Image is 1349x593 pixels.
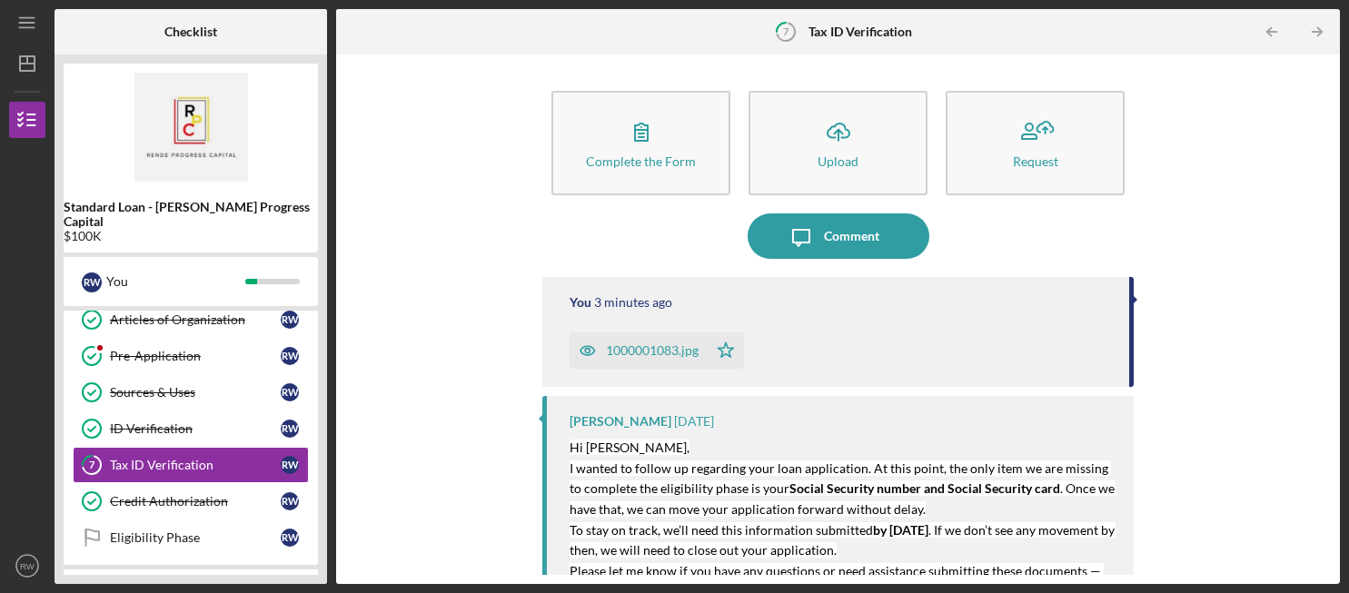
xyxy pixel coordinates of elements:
time: 2025-09-16 15:13 [674,414,714,429]
mark: . Once we have that, we can move your application forward without delay. [570,480,1117,517]
div: R W [281,529,299,547]
div: Request [1013,154,1058,168]
div: ID Verification [110,421,281,436]
div: R W [281,311,299,329]
button: 1000001083.jpg [570,332,744,369]
div: R W [281,383,299,401]
div: R W [281,456,299,474]
div: Comment [824,213,879,259]
div: R W [82,272,102,292]
a: Sources & UsesRW [73,374,309,410]
div: R W [281,347,299,365]
a: Credit AuthorizationRW [73,483,309,519]
button: RW [9,548,45,584]
b: Tax ID Verification [808,25,912,39]
mark: To stay on track, we’ll need this information submitted [570,522,873,538]
a: 7Tax ID VerificationRW [73,447,309,483]
time: 2025-09-17 20:00 [594,295,672,310]
div: [PERSON_NAME] [570,414,671,429]
div: $100K [64,229,318,243]
div: Eligibility Phase [110,530,281,545]
div: Complete the Form [586,154,696,168]
div: 1000001083.jpg [606,343,699,358]
mark: Social Security number and Social Security card [789,480,1060,496]
div: Upload [818,154,858,168]
div: Sources & Uses [110,385,281,400]
mark: Hi [PERSON_NAME], [570,440,689,455]
a: ID VerificationRW [73,410,309,447]
a: Articles of OrganizationRW [73,301,309,338]
div: R W [281,492,299,510]
button: Upload [749,91,927,195]
b: Checklist [164,25,217,39]
a: Pre-ApplicationRW [73,338,309,374]
mark: by [DATE] [873,522,928,538]
div: Tax ID Verification [110,458,281,472]
img: Product logo [64,73,318,182]
button: Comment [748,213,929,259]
a: Eligibility PhaseRW [73,519,309,556]
tspan: 7 [89,460,95,471]
button: Request [946,91,1125,195]
text: RW [20,561,35,571]
div: You [106,266,245,297]
b: Standard Loan - [PERSON_NAME] Progress Capital [64,200,318,229]
div: R W [281,420,299,438]
div: Pre-Application [110,349,281,363]
tspan: 7 [783,25,789,37]
button: Complete the Form [551,91,730,195]
div: Articles of Organization [110,312,281,327]
mark: I wanted to follow up regarding your loan application. At this point, the only item we are missin... [570,460,1111,497]
div: Credit Authorization [110,494,281,509]
div: You [570,295,591,310]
